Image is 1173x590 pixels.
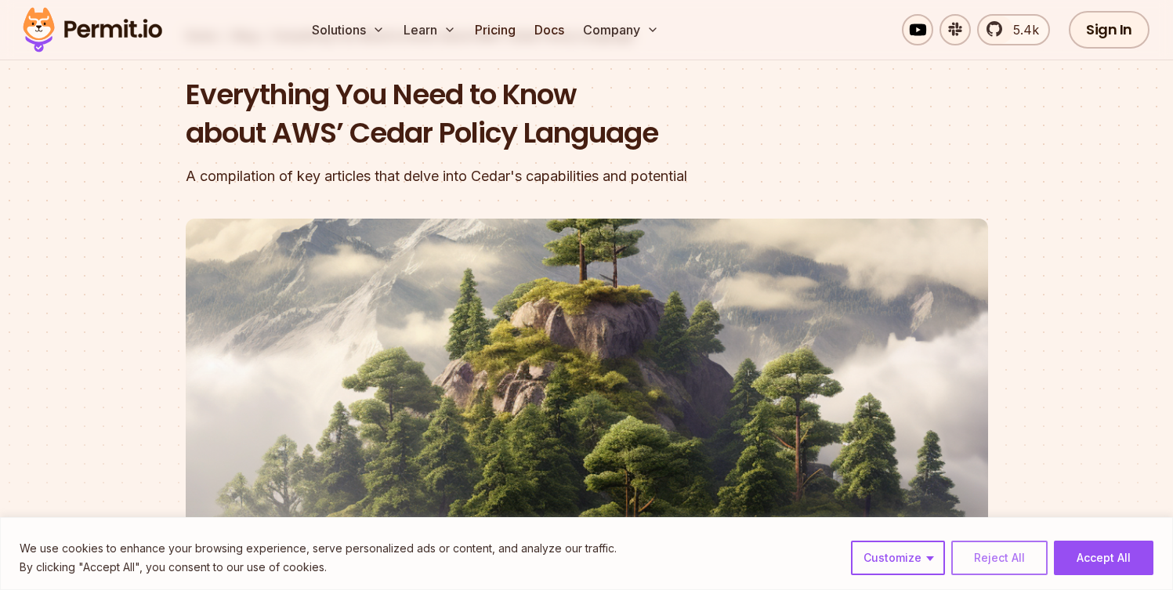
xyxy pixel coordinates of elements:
p: We use cookies to enhance your browsing experience, serve personalized ads or content, and analyz... [20,539,617,558]
button: Reject All [951,541,1048,575]
div: A compilation of key articles that delve into Cedar's capabilities and potential [186,165,787,187]
button: Company [577,14,665,45]
a: Pricing [469,14,522,45]
button: Solutions [306,14,391,45]
a: 5.4k [977,14,1050,45]
button: Learn [397,14,462,45]
button: Customize [851,541,945,575]
a: Sign In [1069,11,1149,49]
button: Accept All [1054,541,1153,575]
h1: Everything You Need to Know about AWS’ Cedar Policy Language [186,75,787,153]
span: 5.4k [1004,20,1039,39]
p: By clicking "Accept All", you consent to our use of cookies. [20,558,617,577]
img: Permit logo [16,3,169,56]
a: Docs [528,14,570,45]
